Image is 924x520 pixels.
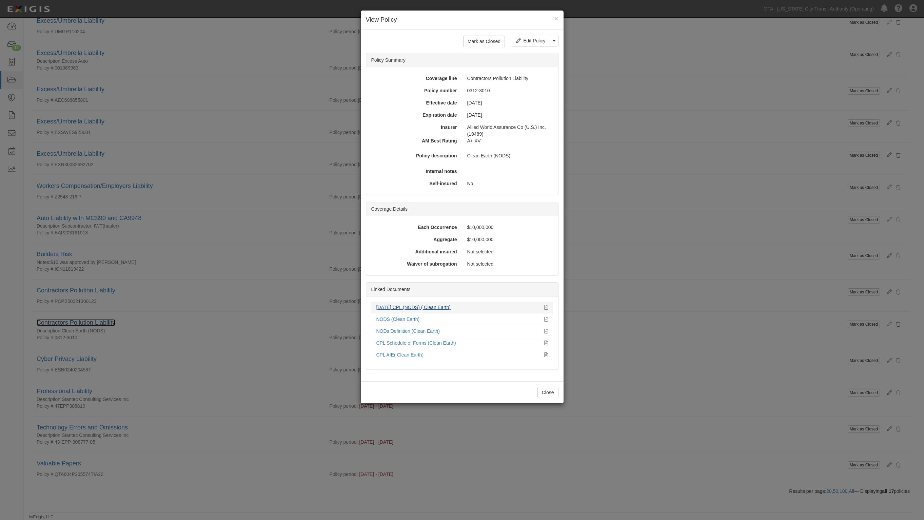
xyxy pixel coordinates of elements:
[376,340,539,346] div: CPL Schedule of Forms (Clean Earth)
[462,248,555,255] div: Not selected
[462,87,555,94] div: 0312-3010
[369,152,462,159] div: Policy description
[376,351,539,358] div: CPL AIE( Clean Earth)
[462,75,555,82] div: Contractors Pollution Liability
[462,180,555,187] div: No
[369,168,462,175] div: Internal notes
[376,305,451,310] a: [DATE] CPL (NODS) ( Clean Earth)
[462,99,555,106] div: [DATE]
[462,112,555,118] div: [DATE]
[366,202,558,216] div: Coverage Details
[462,137,558,144] div: A+ XV
[462,236,555,243] div: $10,000,000
[369,99,462,106] div: Effective date
[369,236,462,243] div: Aggregate
[367,137,462,144] div: AM Best Rating
[369,248,462,255] div: Additional insured
[376,328,440,334] a: NODs Definition (Clean Earth)
[376,340,456,346] a: CPL Schedule of Forms (Clean Earth)
[462,224,555,231] div: $10,000,000
[366,16,558,24] h4: View Policy
[369,180,462,187] div: Self-insured
[369,112,462,118] div: Expiration date
[537,387,558,398] button: Close
[369,75,462,82] div: Coverage line
[369,87,462,94] div: Policy number
[376,304,539,311] div: 6.30.24 CPL (NODS) ( Clean Earth)
[462,261,555,267] div: Not selected
[366,53,558,67] div: Policy Summary
[463,36,505,47] input: Mark as Closed
[376,316,539,323] div: NODS (Clean Earth)
[512,35,550,46] a: Edit Policy
[369,224,462,231] div: Each Occurrence
[376,352,424,358] a: CPL AIE( Clean Earth)
[366,283,558,296] div: Linked Documents
[554,15,558,22] button: Close
[369,261,462,267] div: Waiver of subrogation
[467,152,550,159] p: Clean Earth (NODS)
[369,124,462,131] div: Insurer
[376,328,539,334] div: NODs Definition (Clean Earth)
[462,124,555,137] div: Allied World Assurance Co (U.S.) Inc. (19489)
[376,316,420,322] a: NODS (Clean Earth)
